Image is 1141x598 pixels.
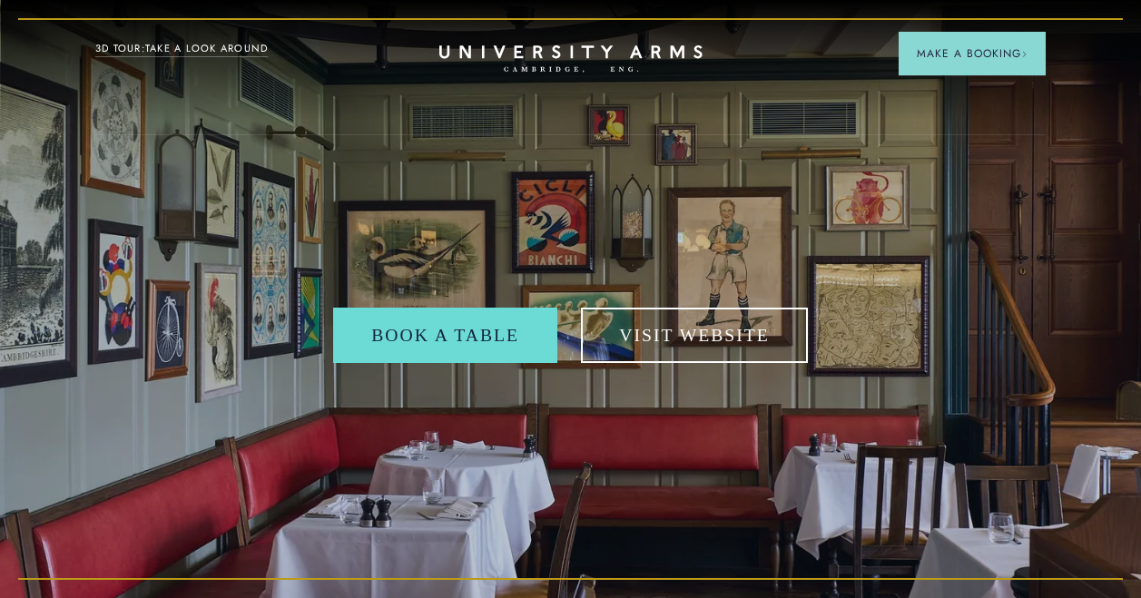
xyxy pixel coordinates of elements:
[95,41,269,57] a: 3D TOUR:TAKE A LOOK AROUND
[899,32,1046,75] button: Make a BookingArrow icon
[581,308,808,364] a: Visit Website
[1021,51,1028,57] img: Arrow icon
[333,308,557,364] a: Book a table
[439,45,703,74] a: Home
[917,45,1028,62] span: Make a Booking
